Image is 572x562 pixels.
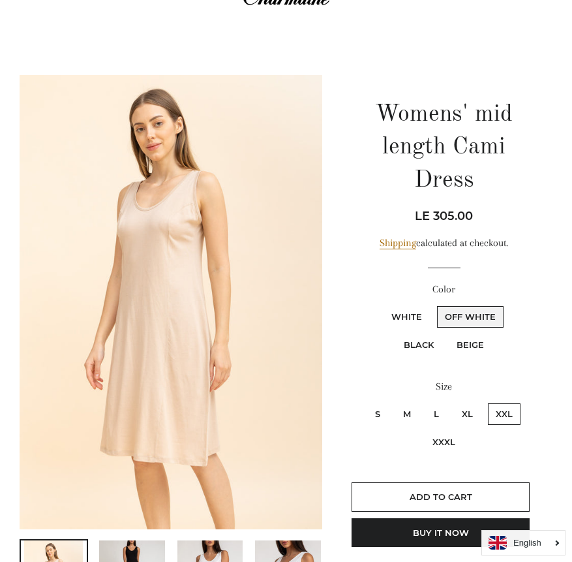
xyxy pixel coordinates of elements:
[352,281,536,298] label: Color
[352,99,536,197] h1: Womens' mid length Cami Dress
[449,334,492,356] label: Beige
[352,518,530,547] button: Buy it now
[352,482,530,511] button: Add to Cart
[352,379,536,395] label: Size
[410,492,472,502] span: Add to Cart
[415,209,473,223] span: LE 305.00
[489,536,558,550] a: English
[437,306,504,328] label: Off White
[380,237,416,249] a: Shipping
[384,306,430,328] label: White
[454,403,481,425] label: XL
[367,403,388,425] label: S
[425,431,463,453] label: XXXL
[396,334,442,356] label: Black
[426,403,447,425] label: L
[513,539,541,547] i: English
[20,75,322,529] img: Womens' mid length Cami Dress
[395,403,419,425] label: M
[352,235,536,251] div: calculated at checkout.
[488,403,520,425] label: XXL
